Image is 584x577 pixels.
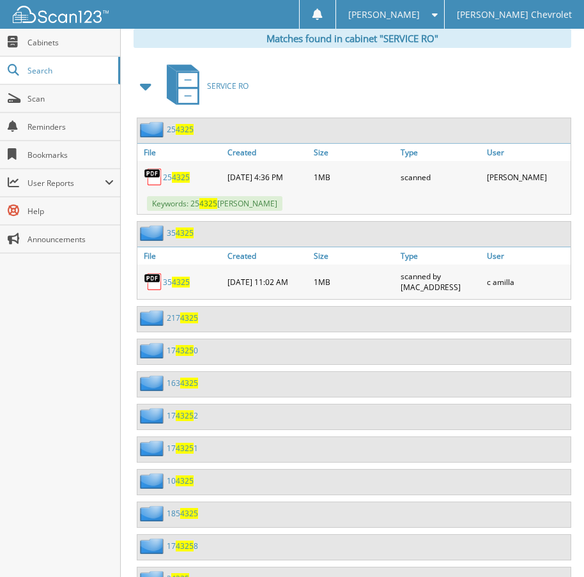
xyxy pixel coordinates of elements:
[176,410,194,421] span: 4325
[484,247,571,265] a: User
[140,121,167,137] img: folder2.png
[137,247,224,265] a: File
[137,144,224,161] a: File
[167,312,198,323] a: 2174325
[140,342,167,358] img: folder2.png
[13,6,109,23] img: scan123-logo-white.svg
[484,268,571,296] div: c amilla
[27,65,112,76] span: Search
[397,164,484,190] div: scanned
[167,378,198,389] a: 1634325
[180,378,198,389] span: 4325
[144,167,163,187] img: PDF.png
[484,164,571,190] div: [PERSON_NAME]
[163,172,190,183] a: 254325
[167,410,198,421] a: 1743252
[27,150,114,160] span: Bookmarks
[27,121,114,132] span: Reminders
[224,164,311,190] div: [DATE] 4:36 PM
[176,345,194,356] span: 4325
[167,345,198,356] a: 1743250
[167,508,198,519] a: 1854325
[172,172,190,183] span: 4325
[140,310,167,326] img: folder2.png
[167,227,194,238] a: 354325
[348,11,420,19] span: [PERSON_NAME]
[176,475,194,486] span: 4325
[167,124,194,135] a: 254325
[140,408,167,424] img: folder2.png
[397,268,484,296] div: scanned by [MAC_ADDRESS]
[224,268,311,296] div: [DATE] 11:02 AM
[163,277,190,288] a: 354325
[140,505,167,521] img: folder2.png
[180,312,198,323] span: 4325
[134,29,571,48] div: Matches found in cabinet "SERVICE RO"
[207,81,249,91] span: SERVICE RO
[311,164,397,190] div: 1MB
[27,93,114,104] span: Scan
[484,144,571,161] a: User
[311,268,397,296] div: 1MB
[176,227,194,238] span: 4325
[140,440,167,456] img: folder2.png
[311,247,397,265] a: Size
[172,277,190,288] span: 4325
[159,61,249,111] a: SERVICE RO
[224,247,311,265] a: Created
[140,538,167,554] img: folder2.png
[27,37,114,48] span: Cabinets
[176,541,194,551] span: 4325
[27,234,114,245] span: Announcements
[144,272,163,291] img: PDF.png
[176,443,194,454] span: 4325
[224,144,311,161] a: Created
[27,206,114,217] span: Help
[140,375,167,391] img: folder2.png
[176,124,194,135] span: 4325
[397,144,484,161] a: Type
[167,541,198,551] a: 1743258
[140,473,167,489] img: folder2.png
[167,475,194,486] a: 104325
[167,443,198,454] a: 1743251
[457,11,572,19] span: [PERSON_NAME] Chevrolet
[199,198,217,209] span: 4325
[27,178,105,188] span: User Reports
[140,225,167,241] img: folder2.png
[397,247,484,265] a: Type
[180,508,198,519] span: 4325
[147,196,282,211] span: Keywords: 25 [PERSON_NAME]
[311,144,397,161] a: Size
